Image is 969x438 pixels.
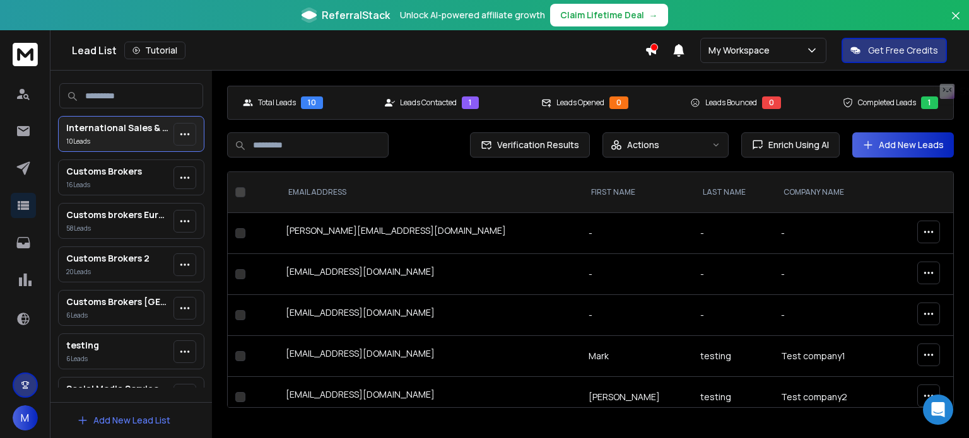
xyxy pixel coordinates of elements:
[581,295,692,336] td: -
[773,336,878,377] td: Test company1
[773,172,878,213] th: Company Name
[286,388,573,406] div: [EMAIL_ADDRESS][DOMAIN_NAME]
[66,209,168,221] p: Customs brokers Europe
[741,132,840,158] button: Enrich Using AI
[581,172,692,213] th: FIRST NAME
[581,336,692,377] td: Mark
[773,377,878,418] td: Test company2
[66,354,99,364] p: 6 Lead s
[66,252,150,265] p: Customs Brokers 2
[322,8,390,23] span: ReferralStack
[581,254,692,295] td: -
[13,405,38,430] button: M
[286,347,573,365] div: [EMAIL_ADDRESS][DOMAIN_NAME]
[66,165,142,178] p: Customs Brokers
[609,96,628,109] div: 0
[286,224,573,242] div: [PERSON_NAME][EMAIL_ADDRESS][DOMAIN_NAME]
[852,132,954,158] button: Add New Leads
[258,98,296,108] p: Total Leads
[66,339,99,352] p: testing
[286,306,573,324] div: [EMAIL_ADDRESS][DOMAIN_NAME]
[66,122,168,134] p: International Sales & Marketing
[693,213,774,254] td: -
[550,4,668,26] button: Claim Lifetime Deal→
[773,213,878,254] td: -
[693,172,774,213] th: LAST NAME
[763,139,829,151] span: Enrich Using AI
[556,98,604,108] p: Leads Opened
[762,96,781,109] div: 0
[286,265,573,283] div: [EMAIL_ADDRESS][DOMAIN_NAME]
[862,139,944,151] a: Add New Leads
[921,96,938,109] div: 1
[842,38,947,63] button: Get Free Credits
[72,42,645,59] div: Lead List
[868,44,938,57] p: Get Free Credits
[649,9,658,21] span: →
[693,254,774,295] td: -
[948,8,964,38] button: Close banner
[627,139,659,151] p: Actions
[124,42,185,59] button: Tutorial
[66,224,168,233] p: 58 Lead s
[858,98,916,108] p: Completed Leads
[66,311,168,320] p: 6 Lead s
[462,96,479,109] div: 1
[708,44,775,57] p: My Workspace
[66,180,142,190] p: 16 Lead s
[492,139,579,151] span: Verification Results
[400,98,457,108] p: Leads Contacted
[693,377,774,418] td: testing
[66,296,168,308] p: Customs Brokers [GEOGRAPHIC_DATA]
[66,267,150,277] p: 20 Lead s
[67,408,180,433] button: Add New Lead List
[581,377,692,418] td: [PERSON_NAME]
[301,96,323,109] div: 10
[923,395,953,425] div: Open Intercom Messenger
[693,295,774,336] td: -
[773,295,878,336] td: -
[66,137,168,146] p: 10 Lead s
[66,383,168,395] p: Social Media Services for Small Business
[400,9,545,21] p: Unlock AI-powered affiliate growth
[278,172,581,213] th: EMAIL ADDRESS
[705,98,757,108] p: Leads Bounced
[693,336,774,377] td: testing
[470,132,590,158] button: Verification Results
[581,213,692,254] td: -
[773,254,878,295] td: -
